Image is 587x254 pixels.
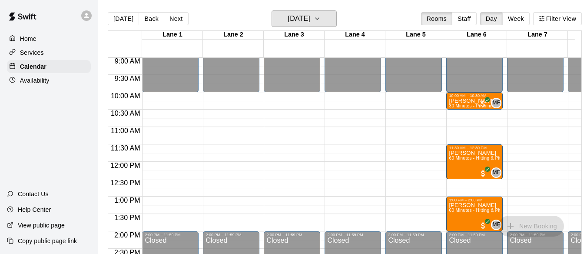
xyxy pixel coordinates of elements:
[449,198,484,202] div: 1:00 PM – 2:00 PM
[385,31,446,39] div: Lane 5
[20,34,36,43] p: Home
[145,233,182,237] div: 2:00 PM – 11:59 PM
[449,233,487,237] div: 2:00 PM – 11:59 PM
[498,222,564,229] span: You don't have the permission to add bookings
[388,233,426,237] div: 2:00 PM – 11:59 PM
[492,168,500,177] span: MF
[18,190,49,198] p: Contact Us
[139,12,164,25] button: Back
[108,12,139,25] button: [DATE]
[449,156,534,160] span: 60 Minutes - Hitting & Pitching (Baseball)
[533,12,582,25] button: Filter View
[18,221,65,230] p: View public page
[449,146,489,150] div: 11:30 AM – 12:30 PM
[164,12,188,25] button: Next
[113,57,143,65] span: 9:00 AM
[479,221,488,230] span: All customers have paid
[491,98,501,108] div: Matt Field
[108,162,142,169] span: 12:00 PM
[494,98,501,108] span: Matt Field
[7,60,91,73] a: Calendar
[109,127,143,134] span: 11:00 AM
[20,76,50,85] p: Availability
[327,233,365,237] div: 2:00 PM – 11:59 PM
[7,46,91,59] a: Services
[446,92,503,110] div: 10:00 AM – 10:30 AM: Lucas Pendilhe
[449,208,534,213] span: 60 Minutes - Hitting & Pitching (Baseball)
[502,12,530,25] button: Week
[446,31,507,39] div: Lane 6
[491,167,501,178] div: Matt Field
[449,94,488,98] div: 10:00 AM – 10:30 AM
[20,48,44,57] p: Services
[18,237,77,245] p: Copy public page link
[206,233,243,237] div: 2:00 PM – 11:59 PM
[491,220,501,230] div: Matt Field
[109,92,143,100] span: 10:00 AM
[421,12,452,25] button: Rooms
[7,32,91,45] a: Home
[507,31,568,39] div: Lane 7
[203,31,264,39] div: Lane 2
[20,62,46,71] p: Calendar
[325,31,385,39] div: Lane 4
[113,75,143,82] span: 9:30 AM
[479,100,488,108] span: All customers have paid
[18,205,51,214] p: Help Center
[112,197,143,204] span: 1:00 PM
[272,10,337,27] button: [DATE]
[288,13,310,25] h6: [DATE]
[109,144,143,152] span: 11:30 AM
[480,12,503,25] button: Day
[479,169,488,178] span: All customers have paid
[266,233,304,237] div: 2:00 PM – 11:59 PM
[264,31,325,39] div: Lane 3
[108,179,142,187] span: 12:30 PM
[7,74,91,87] a: Availability
[112,214,143,221] span: 1:30 PM
[446,197,503,231] div: 1:00 PM – 2:00 PM: Isaac Symons
[492,221,500,229] span: MF
[112,231,143,239] span: 2:00 PM
[492,99,500,107] span: MF
[446,144,503,179] div: 11:30 AM – 12:30 PM: Ethan Symons
[494,167,501,178] span: Matt Field
[452,12,477,25] button: Staff
[449,104,515,108] span: 30 Minutes - Pitching (Baseball)
[109,110,143,117] span: 10:30 AM
[142,31,203,39] div: Lane 1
